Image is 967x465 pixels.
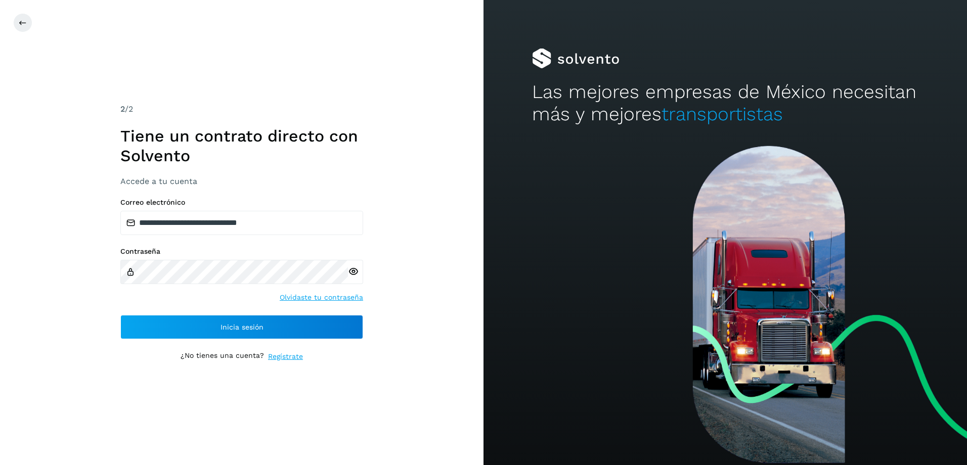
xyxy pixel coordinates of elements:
[120,176,363,186] h3: Accede a tu cuenta
[181,351,264,362] p: ¿No tienes una cuenta?
[120,247,363,256] label: Contraseña
[120,104,125,114] span: 2
[268,351,303,362] a: Regístrate
[120,315,363,339] button: Inicia sesión
[120,126,363,165] h1: Tiene un contrato directo con Solvento
[280,292,363,303] a: Olvidaste tu contraseña
[221,323,263,331] span: Inicia sesión
[532,81,919,126] h2: Las mejores empresas de México necesitan más y mejores
[120,103,363,115] div: /2
[120,198,363,207] label: Correo electrónico
[662,103,783,125] span: transportistas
